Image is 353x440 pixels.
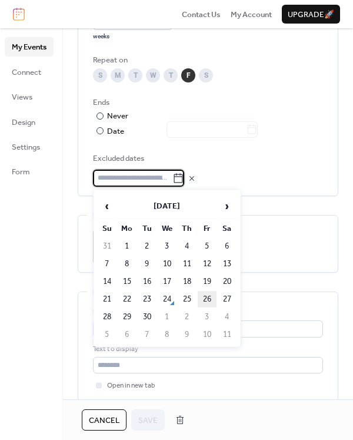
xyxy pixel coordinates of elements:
[98,238,116,254] td: 31
[118,256,136,272] td: 8
[5,113,54,131] a: Design
[138,256,156,272] td: 9
[198,238,217,254] td: 5
[82,409,126,431] button: Cancel
[158,309,176,325] td: 1
[12,67,41,78] span: Connect
[5,37,54,56] a: My Events
[231,8,272,20] a: My Account
[138,238,156,254] td: 2
[218,238,237,254] td: 6
[138,220,156,237] th: Tu
[199,68,213,82] div: S
[118,238,136,254] td: 1
[178,238,197,254] td: 4
[93,153,323,164] span: Excluded dates
[98,326,116,343] td: 5
[5,87,54,106] a: Views
[178,273,197,290] td: 18
[158,273,176,290] td: 17
[178,309,197,325] td: 2
[118,309,136,325] td: 29
[89,415,119,426] span: Cancel
[198,309,217,325] td: 3
[218,309,237,325] td: 4
[158,220,176,237] th: We
[178,291,197,307] td: 25
[93,97,321,108] div: Ends
[138,291,156,307] td: 23
[12,41,46,53] span: My Events
[107,125,258,138] div: Date
[178,256,197,272] td: 11
[118,291,136,307] td: 22
[118,194,217,219] th: [DATE]
[98,194,116,218] span: ‹
[93,54,321,66] div: Repeat on
[12,141,40,153] span: Settings
[288,9,334,21] span: Upgrade 🚀
[198,256,217,272] td: 12
[218,291,237,307] td: 27
[98,273,116,290] td: 14
[93,32,172,41] div: weeks
[12,117,35,128] span: Design
[198,291,217,307] td: 26
[282,5,340,24] button: Upgrade🚀
[198,220,217,237] th: Fr
[146,68,160,82] div: W
[118,220,136,237] th: Mo
[218,220,237,237] th: Sa
[198,273,217,290] td: 19
[218,194,236,218] span: ›
[182,9,221,21] span: Contact Us
[218,256,237,272] td: 13
[118,326,136,343] td: 6
[107,380,155,392] span: Open in new tab
[128,68,142,82] div: T
[218,326,237,343] td: 11
[12,91,32,103] span: Views
[111,68,125,82] div: M
[13,8,25,21] img: logo
[198,326,217,343] td: 10
[158,238,176,254] td: 3
[5,137,54,156] a: Settings
[138,326,156,343] td: 7
[164,68,178,82] div: T
[98,220,116,237] th: Su
[98,291,116,307] td: 21
[98,309,116,325] td: 28
[93,68,107,82] div: S
[181,68,195,82] div: F
[138,273,156,290] td: 16
[178,326,197,343] td: 9
[5,62,54,81] a: Connect
[182,8,221,20] a: Contact Us
[158,256,176,272] td: 10
[138,309,156,325] td: 30
[178,220,197,237] th: Th
[231,9,272,21] span: My Account
[218,273,237,290] td: 20
[5,162,54,181] a: Form
[98,256,116,272] td: 7
[118,273,136,290] td: 15
[12,166,30,178] span: Form
[158,326,176,343] td: 8
[158,291,176,307] td: 24
[107,110,129,122] div: Never
[93,343,321,355] div: Text to display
